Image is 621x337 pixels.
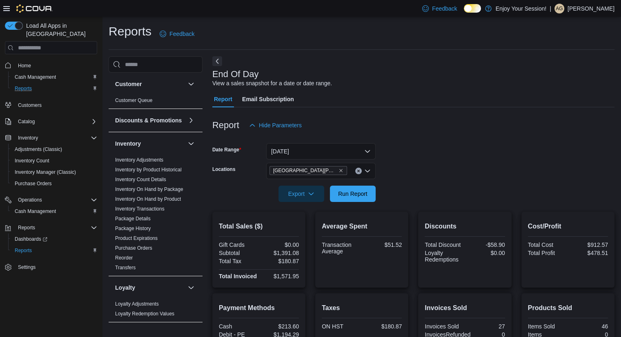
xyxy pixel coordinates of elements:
[15,133,97,143] span: Inventory
[212,56,222,66] button: Next
[2,99,100,111] button: Customers
[115,97,152,104] span: Customer Queue
[278,186,324,202] button: Export
[115,186,183,192] a: Inventory On Hand by Package
[260,273,299,279] div: $1,571.95
[15,60,97,70] span: Home
[464,4,481,13] input: Dark Mode
[156,26,198,42] a: Feedback
[570,250,608,256] div: $478.51
[11,144,65,154] a: Adjustments (Classic)
[550,4,551,13] p: |
[15,100,97,110] span: Customers
[212,120,239,130] h3: Report
[528,303,608,313] h2: Products Sold
[18,197,42,203] span: Operations
[115,245,152,251] span: Purchase Orders
[18,118,35,125] span: Catalog
[260,242,299,248] div: $0.00
[18,62,31,69] span: Home
[115,157,163,163] a: Inventory Adjustments
[11,84,97,93] span: Reports
[219,273,257,279] strong: Total Invoiced
[212,166,236,173] label: Locations
[8,144,100,155] button: Adjustments (Classic)
[364,168,371,174] button: Open list of options
[109,23,151,40] h1: Reports
[283,186,319,202] span: Export
[15,247,32,254] span: Reports
[115,140,141,148] h3: Inventory
[115,235,158,242] span: Product Expirations
[109,299,203,322] div: Loyalty
[15,195,45,205] button: Operations
[11,72,97,82] span: Cash Management
[115,284,135,292] h3: Loyalty
[109,155,203,276] div: Inventory
[219,250,257,256] div: Subtotal
[15,157,49,164] span: Inventory Count
[186,139,196,149] button: Inventory
[219,303,299,313] h2: Payment Methods
[425,303,505,313] h2: Invoices Sold
[570,242,608,248] div: $912.57
[18,264,36,270] span: Settings
[322,323,360,330] div: ON HST
[15,146,62,153] span: Adjustments (Classic)
[467,242,505,248] div: -$58.90
[23,22,97,38] span: Load All Apps in [GEOGRAPHIC_DATA]
[2,261,100,273] button: Settings
[425,323,463,330] div: Invoices Sold
[11,156,53,166] a: Inventory Count
[115,80,142,88] h3: Customer
[15,180,52,187] span: Purchase Orders
[15,208,56,215] span: Cash Management
[419,0,460,17] a: Feedback
[467,323,505,330] div: 27
[186,283,196,293] button: Loyalty
[425,250,463,263] div: Loyalty Redemptions
[322,303,402,313] h2: Taxes
[115,116,185,124] button: Discounts & Promotions
[212,79,332,88] div: View a sales snapshot for a date or date range.
[8,83,100,94] button: Reports
[242,91,294,107] span: Email Subscription
[2,132,100,144] button: Inventory
[15,85,32,92] span: Reports
[115,116,182,124] h3: Discounts & Promotions
[11,179,97,188] span: Purchase Orders
[363,242,402,248] div: $51.52
[186,115,196,125] button: Discounts & Promotions
[11,84,35,93] a: Reports
[425,222,505,231] h2: Discounts
[115,225,151,232] span: Package History
[115,264,136,271] span: Transfers
[322,242,360,255] div: Transaction Average
[115,216,151,222] a: Package Details
[212,69,259,79] h3: End Of Day
[363,323,402,330] div: $180.87
[15,195,97,205] span: Operations
[219,258,257,264] div: Total Tax
[8,233,100,245] a: Dashboards
[115,311,174,317] a: Loyalty Redemption Values
[115,80,185,88] button: Customer
[568,4,614,13] p: [PERSON_NAME]
[15,262,97,272] span: Settings
[259,121,302,129] span: Hide Parameters
[11,179,55,188] a: Purchase Orders
[115,176,166,183] span: Inventory Count Details
[16,4,53,13] img: Cova
[8,166,100,178] button: Inventory Manager (Classic)
[115,235,158,241] a: Product Expirations
[260,258,299,264] div: $180.87
[8,71,100,83] button: Cash Management
[496,4,547,13] p: Enjoy Your Session!
[11,206,59,216] a: Cash Management
[15,262,39,272] a: Settings
[115,140,185,148] button: Inventory
[8,245,100,256] button: Reports
[115,284,185,292] button: Loyalty
[115,301,159,307] a: Loyalty Adjustments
